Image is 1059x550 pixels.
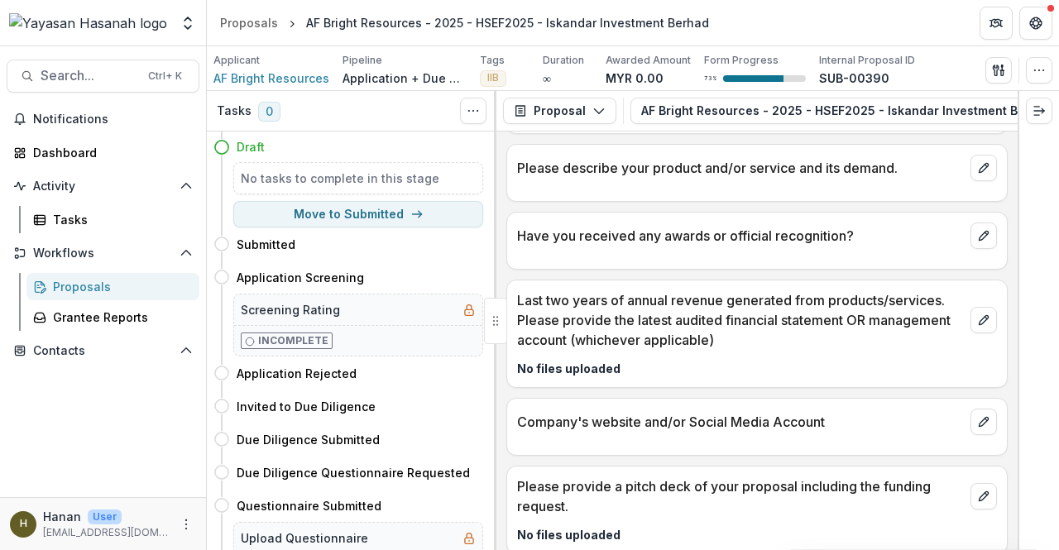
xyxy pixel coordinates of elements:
[213,11,285,35] a: Proposals
[9,13,167,33] img: Yayasan Hasanah logo
[213,53,260,68] p: Applicant
[26,304,199,331] a: Grantee Reports
[343,69,467,87] p: Application + Due Diligence + Pitching Process
[237,398,376,415] h4: Invited to Due Diligence
[343,53,382,68] p: Pipeline
[517,360,997,377] p: No files uploaded
[606,53,691,68] p: Awarded Amount
[970,483,997,509] button: edit
[1026,98,1052,124] button: Expand right
[7,173,199,199] button: Open Activity
[517,412,964,432] p: Company's website and/or Social Media Account
[7,106,199,132] button: Notifications
[176,7,199,40] button: Open entity switcher
[7,337,199,364] button: Open Contacts
[970,155,997,181] button: edit
[258,102,280,122] span: 0
[43,508,81,525] p: Hanan
[213,11,716,35] nav: breadcrumb
[53,308,186,326] div: Grantee Reports
[517,290,964,350] p: Last two years of annual revenue generated from products/services. Please provide the latest audi...
[41,68,138,84] span: Search...
[543,53,584,68] p: Duration
[819,69,889,87] p: SUB-00390
[970,409,997,435] button: edit
[237,431,380,448] h4: Due Diligence Submitted
[33,246,173,261] span: Workflows
[543,69,551,87] p: ∞
[517,158,964,178] p: Please describe your product and/or service and its demand.
[819,53,915,68] p: Internal Proposal ID
[241,170,476,187] h5: No tasks to complete in this stage
[517,226,964,246] p: Have you received any awards or official recognition?
[53,211,186,228] div: Tasks
[176,514,196,534] button: More
[217,104,252,118] h3: Tasks
[237,365,357,382] h4: Application Rejected
[487,72,499,84] span: IIB
[20,519,27,529] div: Hanan
[704,53,779,68] p: Form Progress
[7,60,199,93] button: Search...
[53,278,186,295] div: Proposals
[970,307,997,333] button: edit
[213,69,329,87] a: AF Bright Resources
[33,112,193,127] span: Notifications
[237,138,265,155] h4: Draft
[7,240,199,266] button: Open Workflows
[33,144,186,161] div: Dashboard
[7,139,199,166] a: Dashboard
[220,14,278,31] div: Proposals
[43,525,170,540] p: [EMAIL_ADDRESS][DOMAIN_NAME]
[480,53,505,68] p: Tags
[237,269,364,286] h4: Application Screening
[517,476,964,516] p: Please provide a pitch deck of your proposal including the funding request.
[241,301,340,318] h5: Screening Rating
[1019,7,1052,40] button: Get Help
[237,236,295,253] h4: Submitted
[88,509,122,524] p: User
[237,497,381,514] h4: Questionnaire Submitted
[704,73,716,84] p: 73 %
[503,98,616,124] button: Proposal
[970,222,997,249] button: edit
[517,526,997,543] p: No files uploaded
[26,206,199,233] a: Tasks
[241,529,368,547] h5: Upload Questionnaire
[237,464,470,481] h4: Due Diligence Questionnaire Requested
[233,201,483,227] button: Move to Submitted
[26,273,199,300] a: Proposals
[980,7,1013,40] button: Partners
[258,333,328,348] p: Incomplete
[33,179,173,194] span: Activity
[460,98,486,124] button: Toggle View Cancelled Tasks
[145,67,185,85] div: Ctrl + K
[33,344,173,358] span: Contacts
[606,69,664,87] p: MYR 0.00
[306,14,709,31] div: AF Bright Resources - 2025 - HSEF2025 - Iskandar Investment Berhad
